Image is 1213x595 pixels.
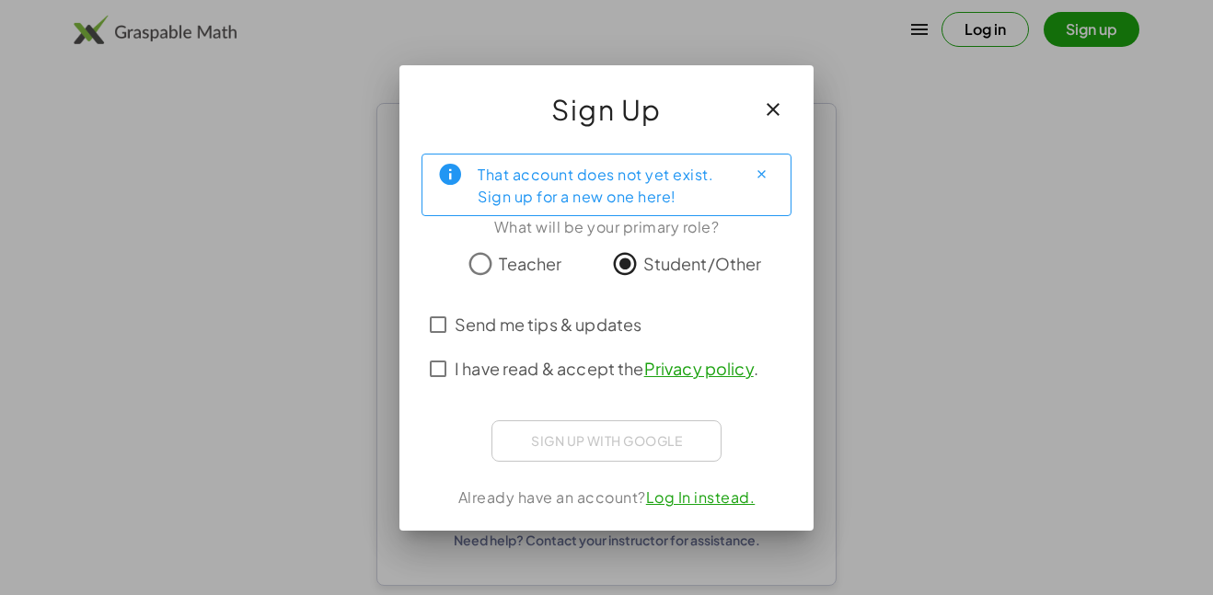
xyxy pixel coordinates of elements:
a: Log In instead. [646,487,756,507]
span: Sign Up [551,87,662,132]
span: I have read & accept the . [455,356,758,381]
span: Teacher [499,251,561,276]
span: Student/Other [643,251,762,276]
span: Send me tips & updates [455,312,641,337]
div: That account does not yet exist. Sign up for a new one here! [478,162,732,208]
button: Close [746,160,776,189]
div: Already have an account? [422,486,791,509]
div: What will be your primary role? [422,216,791,238]
a: Privacy policy [644,358,754,379]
